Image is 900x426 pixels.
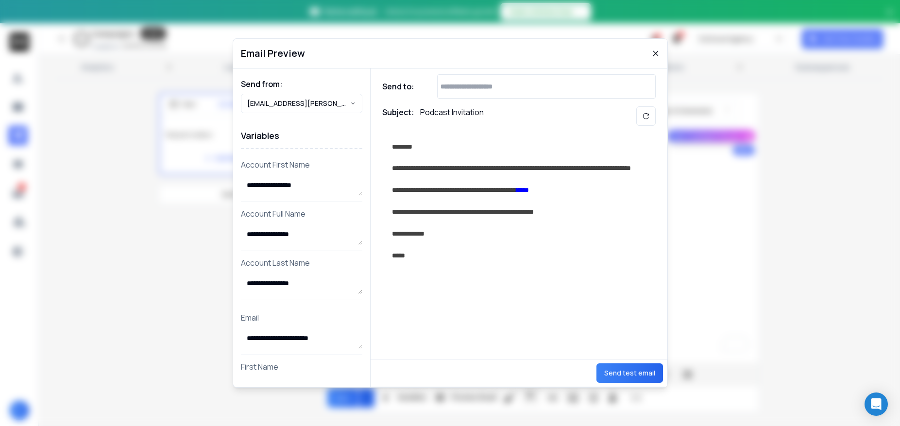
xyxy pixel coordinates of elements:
[382,81,421,92] h1: Send to:
[865,392,888,416] div: Open Intercom Messenger
[241,257,362,269] p: Account Last Name
[241,159,362,170] p: Account First Name
[241,208,362,220] p: Account Full Name
[596,363,663,383] button: Send test email
[382,106,414,126] h1: Subject:
[247,99,350,108] p: [EMAIL_ADDRESS][PERSON_NAME][DOMAIN_NAME]
[241,123,362,149] h1: Variables
[241,47,305,60] h1: Email Preview
[241,361,362,373] p: First Name
[241,312,362,324] p: Email
[420,106,484,126] p: Podcast Invitation
[241,78,362,90] h1: Send from:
